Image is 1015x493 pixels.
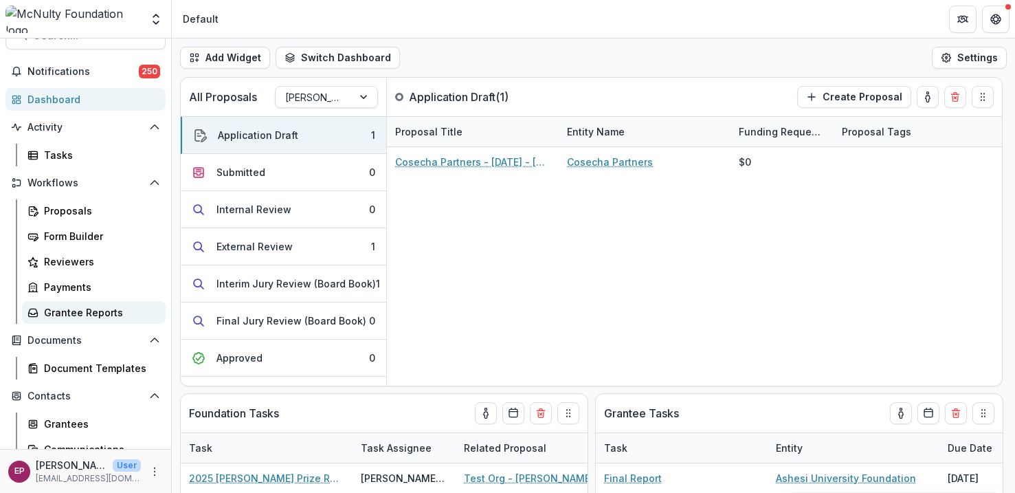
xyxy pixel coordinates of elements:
[189,405,279,421] p: Foundation Tasks
[456,433,627,463] div: Related Proposal
[369,202,375,217] div: 0
[475,402,497,424] button: toggle-assigned-to-me
[44,229,155,243] div: Form Builder
[730,117,834,146] div: Funding Requested
[181,441,221,455] div: Task
[387,117,559,146] div: Proposal Title
[932,47,1007,69] button: Settings
[456,441,555,455] div: Related Proposal
[146,463,163,480] button: More
[22,144,166,166] a: Tasks
[216,239,293,254] div: External Review
[972,402,994,424] button: Drag
[353,433,456,463] div: Task Assignee
[22,225,166,248] a: Form Builder
[181,191,386,228] button: Internal Review0
[376,276,380,291] div: 1
[216,351,263,365] div: Approved
[218,128,298,142] div: Application Draft
[216,202,291,217] div: Internal Review
[5,385,166,407] button: Open Contacts
[596,441,636,455] div: Task
[216,314,366,328] div: Final Jury Review (Board Book)
[5,116,166,138] button: Open Activity
[982,6,1010,33] button: Get Help
[216,165,265,179] div: Submitted
[939,441,1001,455] div: Due Date
[917,86,939,108] button: toggle-assigned-to-me
[369,165,375,179] div: 0
[27,177,144,189] span: Workflows
[559,117,730,146] div: Entity Name
[567,155,653,169] a: Cosecha Partners
[776,471,916,485] a: Ashesi University Foundation
[768,433,939,463] div: Entity
[768,441,811,455] div: Entity
[353,441,440,455] div: Task Assignee
[27,122,144,133] span: Activity
[44,280,155,294] div: Payments
[22,413,166,435] a: Grantees
[502,402,524,424] button: Calendar
[604,405,679,421] p: Grantee Tasks
[834,117,1005,146] div: Proposal Tags
[387,124,471,139] div: Proposal Title
[22,438,166,461] a: Communications
[369,351,375,365] div: 0
[276,47,400,69] button: Switch Dashboard
[464,471,619,485] a: Test Org - [PERSON_NAME] - [DATE] - [DATE] [PERSON_NAME] Prize Application
[739,155,751,169] div: $0
[44,148,155,162] div: Tasks
[596,433,768,463] div: Task
[36,472,141,485] p: [EMAIL_ADDRESS][DOMAIN_NAME]
[180,47,270,69] button: Add Widget
[944,86,966,108] button: Delete card
[44,361,155,375] div: Document Templates
[371,239,375,254] div: 1
[139,65,160,78] span: 250
[181,265,386,303] button: Interim Jury Review (Board Book)1
[917,402,939,424] button: Calendar
[181,303,386,340] button: Final Jury Review (Board Book)0
[44,417,155,431] div: Grantees
[5,88,166,111] a: Dashboard
[183,12,219,26] div: Default
[27,391,144,402] span: Contacts
[530,402,552,424] button: Delete card
[181,154,386,191] button: Submitted0
[22,276,166,298] a: Payments
[44,442,155,457] div: Communications
[27,92,155,107] div: Dashboard
[44,305,155,320] div: Grantee Reports
[797,86,911,108] button: Create Proposal
[181,228,386,265] button: External Review1
[5,61,166,83] button: Notifications250
[557,402,579,424] button: Drag
[22,199,166,222] a: Proposals
[44,254,155,269] div: Reviewers
[189,89,257,105] p: All Proposals
[949,6,977,33] button: Partners
[972,86,994,108] button: Drag
[189,471,344,485] a: 2025 [PERSON_NAME] Prize Review
[22,250,166,273] a: Reviewers
[945,402,967,424] button: Delete card
[181,117,386,154] button: Application Draft1
[5,6,141,33] img: McNulty Foundation logo
[44,204,155,218] div: Proposals
[604,471,662,485] a: Final Report
[14,467,25,476] div: Esther Park
[113,459,141,472] p: User
[730,124,834,139] div: Funding Requested
[181,433,353,463] div: Task
[5,172,166,194] button: Open Workflows
[371,128,375,142] div: 1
